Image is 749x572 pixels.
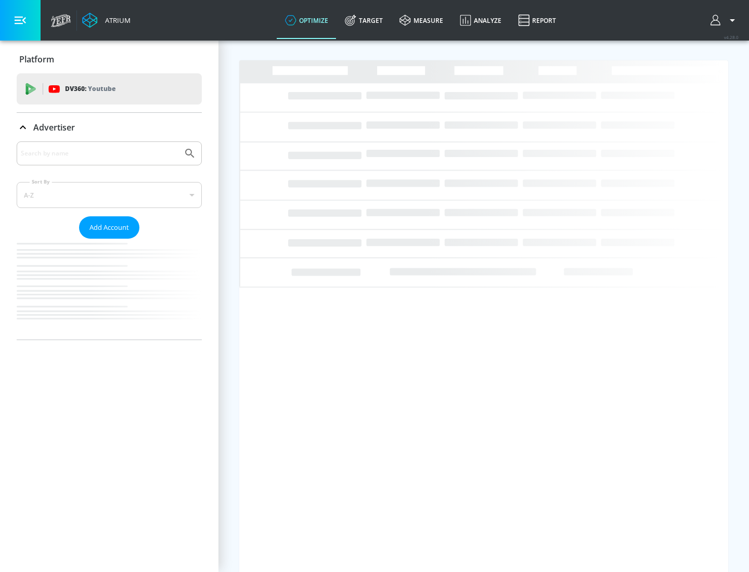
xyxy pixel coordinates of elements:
[79,216,139,239] button: Add Account
[65,83,115,95] p: DV360:
[88,83,115,94] p: Youtube
[724,34,739,40] span: v 4.28.0
[391,2,451,39] a: measure
[17,113,202,142] div: Advertiser
[17,73,202,105] div: DV360: Youtube
[451,2,510,39] a: Analyze
[277,2,337,39] a: optimize
[82,12,131,28] a: Atrium
[101,16,131,25] div: Atrium
[510,2,564,39] a: Report
[19,54,54,65] p: Platform
[89,222,129,233] span: Add Account
[21,147,178,160] input: Search by name
[17,239,202,340] nav: list of Advertiser
[337,2,391,39] a: Target
[33,122,75,133] p: Advertiser
[17,182,202,208] div: A-Z
[30,178,52,185] label: Sort By
[17,141,202,340] div: Advertiser
[17,45,202,74] div: Platform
